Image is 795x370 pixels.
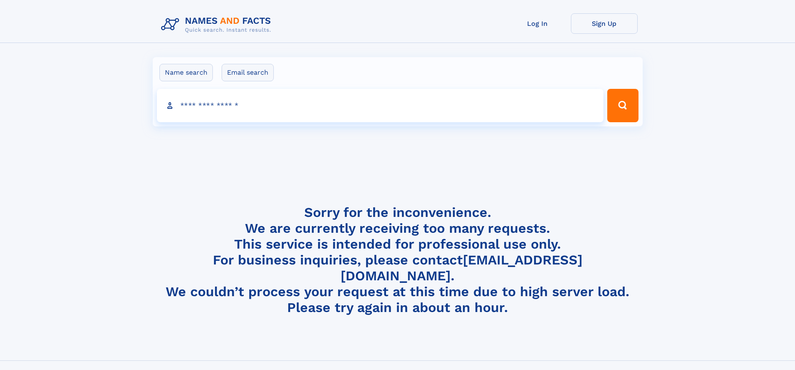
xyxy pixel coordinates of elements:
[341,252,583,284] a: [EMAIL_ADDRESS][DOMAIN_NAME]
[159,64,213,81] label: Name search
[157,89,604,122] input: search input
[158,204,638,316] h4: Sorry for the inconvenience. We are currently receiving too many requests. This service is intend...
[222,64,274,81] label: Email search
[158,13,278,36] img: Logo Names and Facts
[607,89,638,122] button: Search Button
[504,13,571,34] a: Log In
[571,13,638,34] a: Sign Up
